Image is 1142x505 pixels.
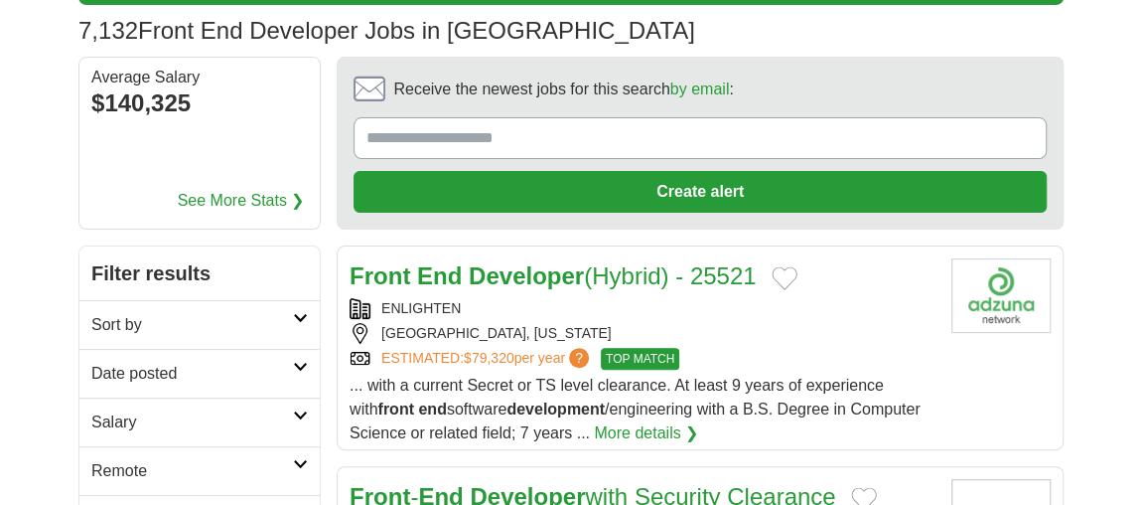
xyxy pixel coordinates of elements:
[772,266,797,290] button: Add to favorite jobs
[350,377,920,441] span: ... with a current Secret or TS level clearance. At least 9 years of experience with software /en...
[469,262,584,289] strong: Developer
[464,350,514,366] span: $79,320
[91,362,293,386] h2: Date posted
[79,446,320,495] a: Remote
[506,401,605,418] strong: development
[91,85,308,121] div: $140,325
[79,398,320,446] a: Salary
[569,348,589,368] span: ?
[178,189,305,213] a: See More Stats ❯
[91,411,293,434] h2: Salary
[79,247,320,300] h2: Filter results
[91,313,293,337] h2: Sort by
[594,421,698,445] a: More details ❯
[78,13,138,49] span: 7,132
[78,17,695,44] h1: Front End Developer Jobs in [GEOGRAPHIC_DATA]
[350,323,935,344] div: [GEOGRAPHIC_DATA], [US_STATE]
[91,459,293,483] h2: Remote
[418,401,446,418] strong: end
[91,70,308,85] div: Average Salary
[377,401,413,418] strong: front
[354,171,1047,213] button: Create alert
[350,298,935,319] div: ENLIGHTEN
[393,78,733,101] span: Receive the newest jobs for this search :
[350,262,756,289] a: Front End Developer(Hybrid) - 25521
[417,262,462,289] strong: End
[350,262,410,289] strong: Front
[79,349,320,398] a: Date posted
[670,81,730,97] a: by email
[381,348,593,370] a: ESTIMATED:$79,320per year?
[79,300,320,349] a: Sort by
[601,348,679,370] span: TOP MATCH
[951,258,1051,333] img: Company logo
